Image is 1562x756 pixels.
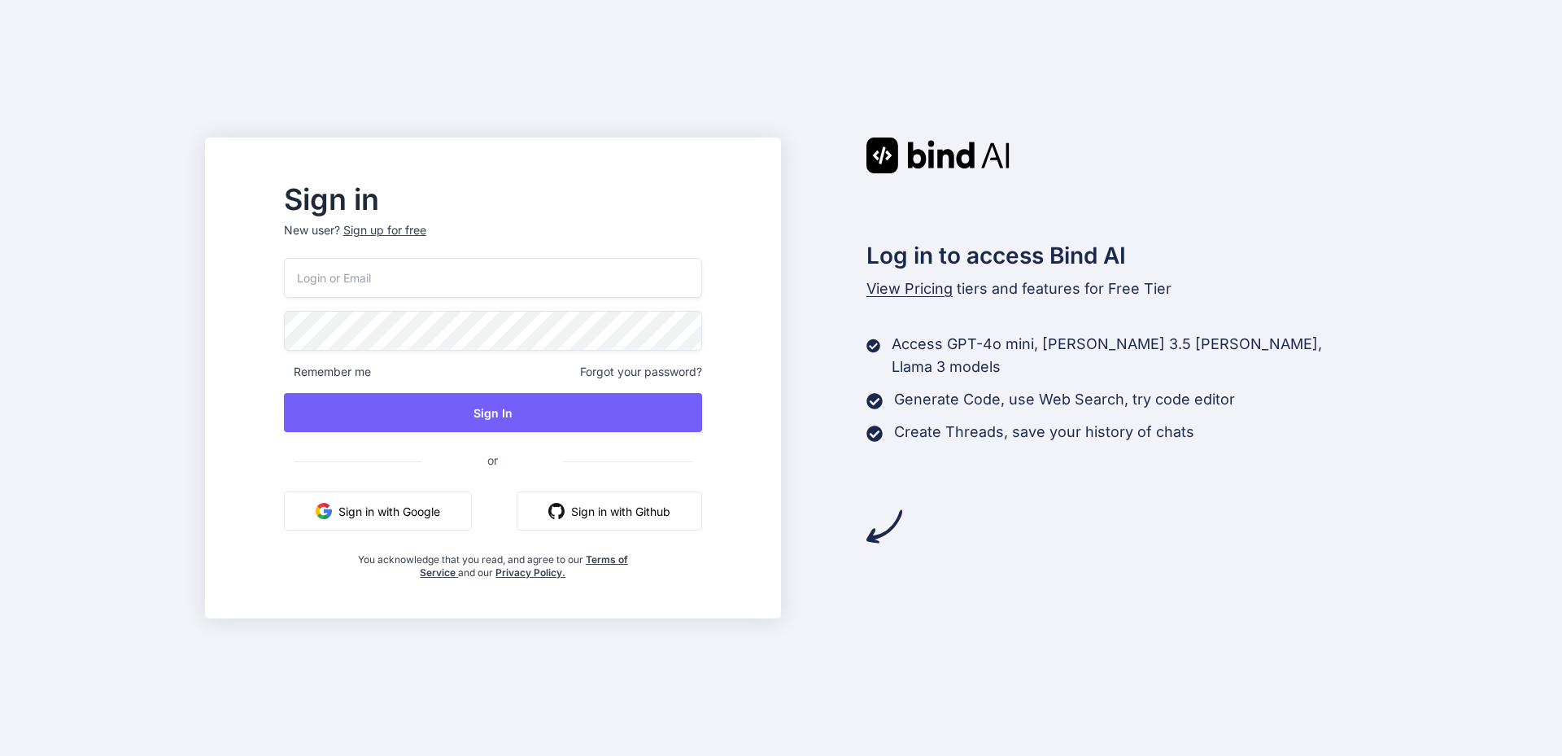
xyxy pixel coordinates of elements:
button: Sign in with Google [284,492,472,531]
p: Access GPT-4o mini, [PERSON_NAME] 3.5 [PERSON_NAME], Llama 3 models [892,333,1357,378]
img: arrow [866,509,902,544]
p: Create Threads, save your history of chats [894,421,1194,444]
span: Forgot your password? [580,364,702,380]
button: Sign In [284,393,702,432]
span: View Pricing [866,280,953,297]
div: Sign up for free [343,222,426,238]
span: Remember me [284,364,371,380]
p: New user? [284,222,702,258]
h2: Log in to access Bind AI [866,238,1358,273]
a: Privacy Policy. [495,566,565,579]
span: or [422,440,563,480]
div: You acknowledge that you read, and agree to our and our [353,544,632,579]
p: Generate Code, use Web Search, try code editor [894,388,1235,411]
img: github [548,503,565,519]
h2: Sign in [284,186,702,212]
button: Sign in with Github [517,492,702,531]
img: google [316,503,332,519]
img: Bind AI logo [866,138,1010,173]
p: tiers and features for Free Tier [866,277,1358,300]
input: Login or Email [284,258,702,298]
a: Terms of Service [420,553,628,579]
